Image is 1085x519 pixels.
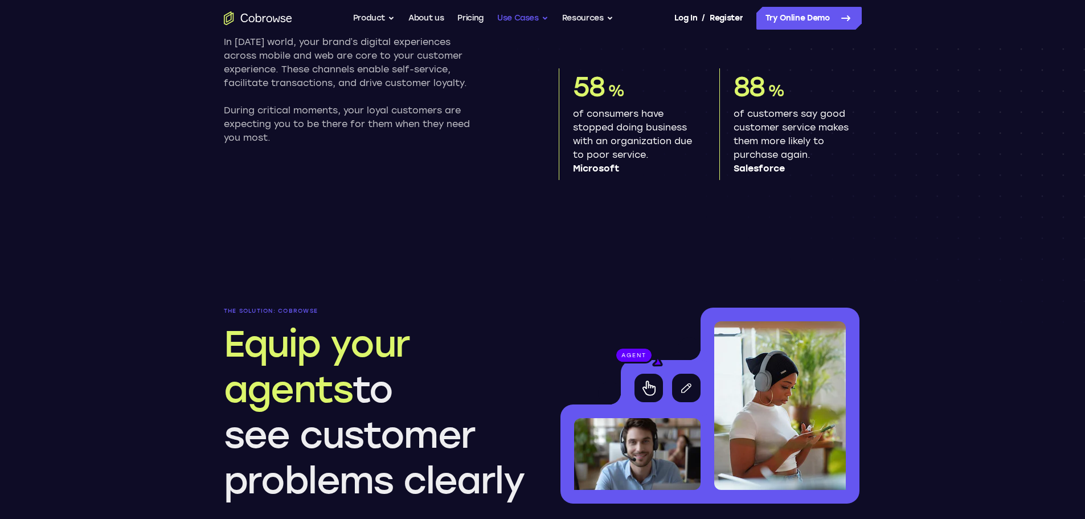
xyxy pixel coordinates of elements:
p: of customers say good customer service makes them more likely to purchase again. [734,107,853,175]
a: Go to the home page [224,11,292,25]
a: Register [710,7,743,30]
span: % [608,81,624,100]
span: Salesforce [734,162,853,175]
p: The solution: Cobrowse [224,308,527,314]
span: % [768,81,784,100]
a: Log In [674,7,697,30]
p: In [DATE] world, your brand’s digital experiences across mobile and web are core to your customer... [224,35,481,90]
span: 88 [734,70,765,103]
span: Microsoft [573,162,692,175]
img: A customer looking at their smartphone [714,321,846,490]
p: During critical moments, your loyal customers are expecting you to be there for them when they ne... [224,104,481,145]
button: Product [353,7,395,30]
a: Try Online Demo [756,7,862,30]
button: Resources [562,7,613,30]
button: Use Cases [497,7,548,30]
span: 58 [573,70,605,103]
p: of consumers have stopped doing business with an organization due to poor service. [573,107,692,175]
h2: to see customer problems clearly [224,321,527,504]
a: About us [408,7,444,30]
span: / [702,11,705,25]
a: Pricing [457,7,484,30]
span: Equip your agents [224,322,410,411]
img: An agent wearing a headset [574,418,701,490]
